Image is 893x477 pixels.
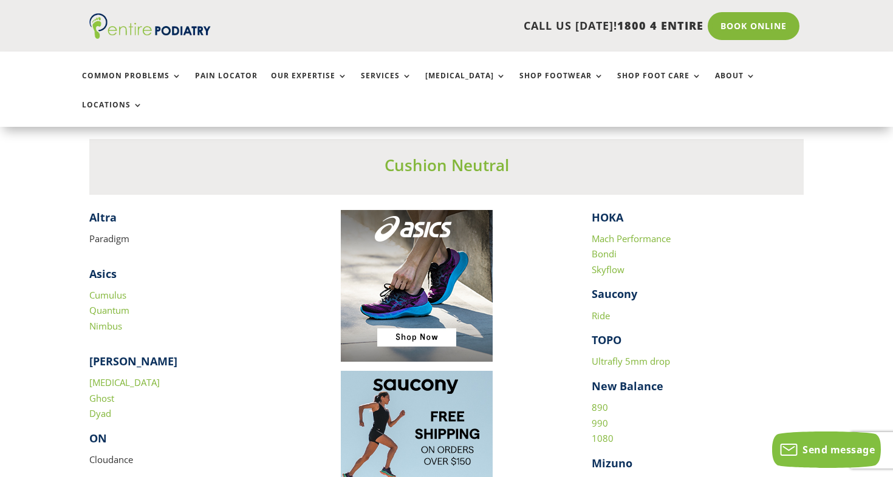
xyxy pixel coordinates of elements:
[271,72,347,98] a: Our Expertise
[617,72,702,98] a: Shop Foot Care
[592,432,614,444] a: 1080
[82,72,182,98] a: Common Problems
[254,18,703,34] p: CALL US [DATE]!
[592,248,617,260] a: Bondi
[89,407,111,419] a: Dyad
[89,210,117,225] strong: Altra
[89,154,804,182] h3: Cushion Neutral
[592,417,608,429] a: 990
[361,72,412,98] a: Services
[89,210,301,231] h4: ​
[89,392,114,404] a: Ghost
[708,12,799,40] a: Book Online
[195,72,258,98] a: Pain Locator
[425,72,506,98] a: [MEDICAL_DATA]
[89,266,117,281] strong: Asics
[592,355,670,367] a: Ultrafly 5mm drop
[592,401,608,413] a: 890
[82,101,143,127] a: Locations
[89,304,129,316] a: Quantum
[592,232,671,245] a: Mach Performance
[89,354,177,368] strong: [PERSON_NAME]
[715,72,756,98] a: About
[592,379,663,393] strong: New Balance
[89,13,211,39] img: logo (1)
[519,72,604,98] a: Shop Footwear
[89,376,160,388] a: [MEDICAL_DATA]
[617,18,703,33] span: 1800 4 ENTIRE
[89,29,211,41] a: Entire Podiatry
[89,289,126,301] a: Cumulus
[341,210,493,362] img: Image to click to buy ASIC shoes online
[592,333,621,347] strong: TOPO
[802,443,875,456] span: Send message
[89,320,122,332] a: Nimbus
[592,456,632,470] strong: Mizuno
[592,310,610,322] a: Ride
[89,231,301,247] p: Paradigm
[89,452,301,477] p: Cloudance
[592,263,624,276] a: Skyflow
[772,431,881,468] button: Send message
[592,210,623,225] strong: HOKA
[89,431,107,445] strong: ON
[592,286,637,301] strong: Saucony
